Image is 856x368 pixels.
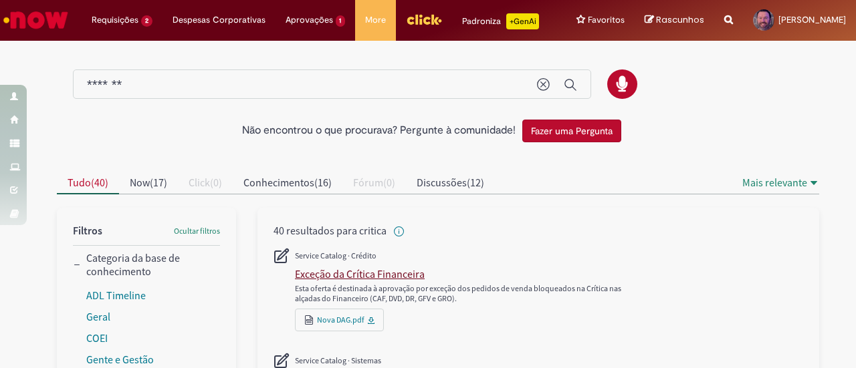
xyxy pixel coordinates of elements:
img: ServiceNow [1,7,70,33]
h2: Não encontrou o que procurava? Pergunte à comunidade! [242,125,516,137]
a: Rascunhos [645,14,704,27]
span: Requisições [92,13,138,27]
p: +GenAi [506,13,539,29]
span: Favoritos [588,13,625,27]
span: Rascunhos [656,13,704,26]
div: Padroniza [462,13,539,29]
img: click_logo_yellow_360x200.png [406,9,442,29]
span: Aprovações [286,13,333,27]
span: 2 [141,15,152,27]
span: [PERSON_NAME] [778,14,846,25]
span: More [365,13,386,27]
button: Fazer uma Pergunta [522,120,621,142]
span: Despesas Corporativas [173,13,265,27]
span: 1 [336,15,346,27]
